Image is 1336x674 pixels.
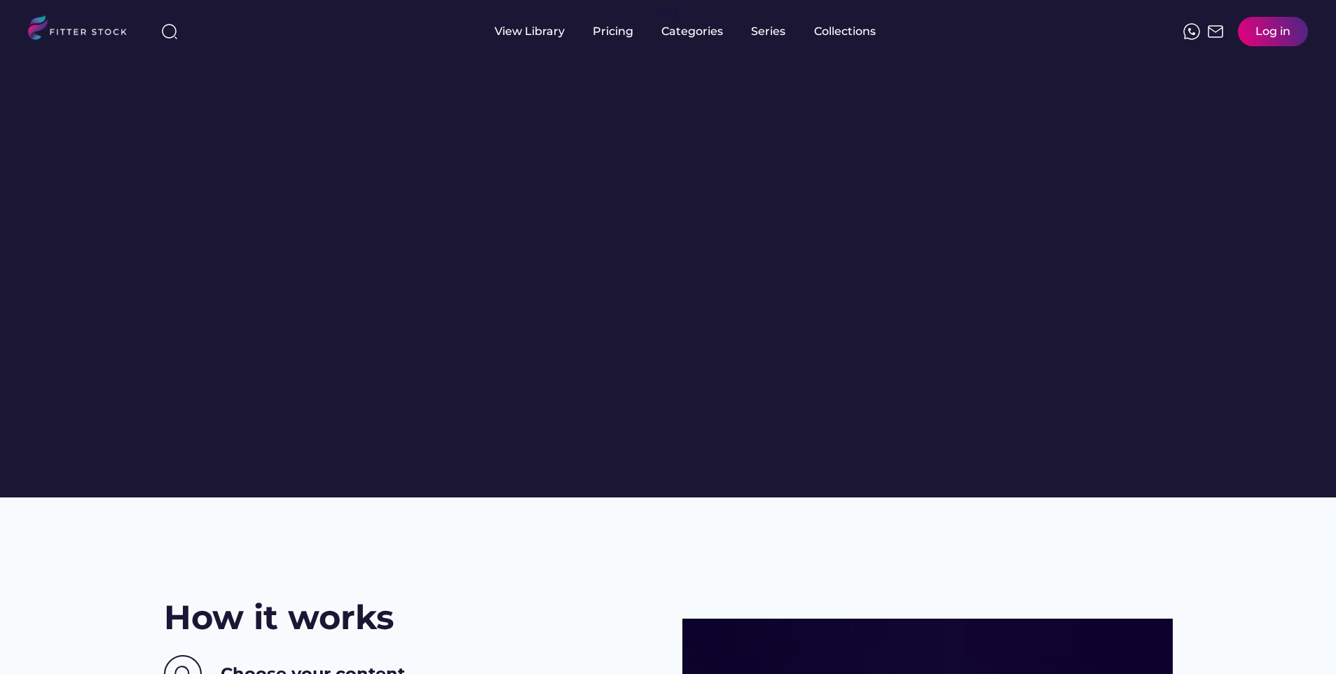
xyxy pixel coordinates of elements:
img: Frame%2051.svg [1207,23,1224,40]
h2: How it works [164,594,394,641]
img: search-normal%203.svg [161,23,178,40]
div: Categories [661,24,723,39]
div: View Library [495,24,565,39]
div: Log in [1255,24,1290,39]
div: fvck [661,7,680,21]
div: Collections [814,24,876,39]
div: Pricing [593,24,633,39]
img: LOGO.svg [28,15,139,44]
div: Series [751,24,786,39]
img: meteor-icons_whatsapp%20%281%29.svg [1183,23,1200,40]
